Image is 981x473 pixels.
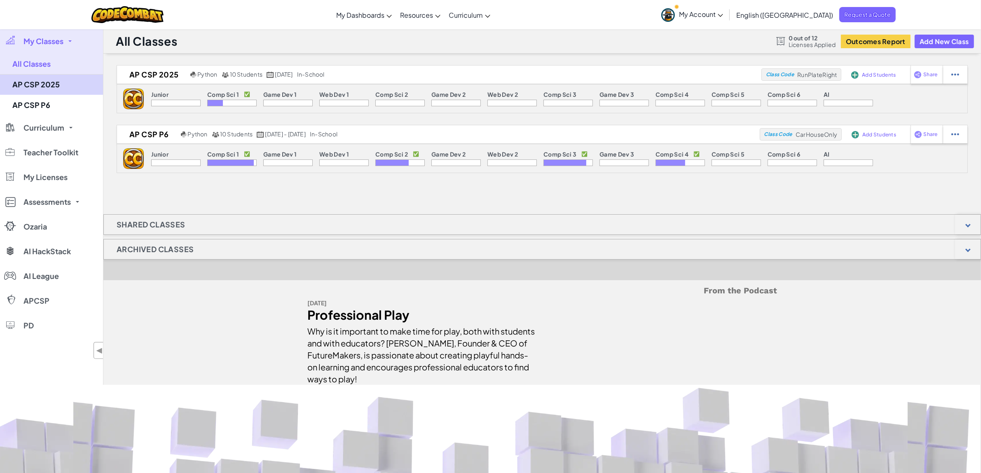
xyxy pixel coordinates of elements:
[656,151,688,157] p: Comp Sci 4
[449,11,483,19] span: Curriculum
[257,131,264,138] img: calendar.svg
[91,6,164,23] img: CodeCombat logo
[914,131,922,138] img: IconShare_Purple.svg
[263,91,297,98] p: Game Dev 1
[487,151,518,157] p: Web Dev 2
[841,35,911,48] button: Outcomes Report
[23,149,78,156] span: Teacher Toolkit
[222,72,229,78] img: MultipleUsers.png
[244,91,250,98] p: ✅
[824,91,830,98] p: AI
[396,4,445,26] a: Resources
[23,248,71,255] span: AI HackStack
[265,130,306,138] span: [DATE] - [DATE]
[297,71,325,78] div: in-school
[543,151,576,157] p: Comp Sci 3
[23,37,63,45] span: My Classes
[768,151,800,157] p: Comp Sci 6
[207,91,239,98] p: Comp Sci 1
[914,71,922,78] img: IconShare_Purple.svg
[839,7,896,22] a: Request a Quote
[736,11,833,19] span: English ([GEOGRAPHIC_DATA])
[23,173,68,181] span: My Licenses
[116,33,177,49] h1: All Classes
[307,297,536,309] div: [DATE]
[599,151,634,157] p: Game Dev 3
[768,91,800,98] p: Comp Sci 6
[852,131,859,138] img: IconAddStudents.svg
[212,131,219,138] img: MultipleUsers.png
[581,151,588,157] p: ✅
[789,41,836,48] span: Licenses Applied
[431,151,466,157] p: Game Dev 2
[123,89,144,109] img: logo
[23,272,59,280] span: AI League
[543,91,576,98] p: Comp Sci 3
[862,132,896,137] span: Add Students
[117,128,179,140] h2: AP CSP P6
[319,151,349,157] p: Web Dev 1
[307,321,536,385] div: Why is it important to make time for play, both with students and with educators? [PERSON_NAME], ...
[307,309,536,321] div: Professional Play
[151,151,169,157] p: Junior
[197,70,217,78] span: Python
[23,124,64,131] span: Curriculum
[275,70,293,78] span: [DATE]
[23,223,47,230] span: Ozaria
[117,68,761,81] a: AP CSP 2025 Python 10 Students [DATE] in-school
[487,91,518,98] p: Web Dev 2
[693,151,700,157] p: ✅
[862,73,896,77] span: Add Students
[123,148,144,169] img: logo
[307,284,777,297] h5: From the Podcast
[263,151,297,157] p: Game Dev 1
[267,72,274,78] img: calendar.svg
[797,71,837,78] span: RunPlateRight
[336,11,384,19] span: My Dashboards
[656,91,688,98] p: Comp Sci 4
[117,128,760,140] a: AP CSP P6 Python 10 Students [DATE] - [DATE] in-school
[712,91,745,98] p: Comp Sci 5
[445,4,494,26] a: Curriculum
[915,35,974,48] button: Add New Class
[96,344,103,356] span: ◀
[599,91,634,98] p: Game Dev 3
[851,71,859,79] img: IconAddStudents.svg
[789,35,836,41] span: 0 out of 12
[431,91,466,98] p: Game Dev 2
[319,91,349,98] p: Web Dev 1
[766,72,794,77] span: Class Code
[190,72,197,78] img: python.png
[375,91,408,98] p: Comp Sci 2
[732,4,837,26] a: English ([GEOGRAPHIC_DATA])
[23,198,71,206] span: Assessments
[764,132,792,137] span: Class Code
[310,131,337,138] div: in-school
[661,8,675,22] img: avatar
[375,151,408,157] p: Comp Sci 2
[924,132,938,137] span: Share
[332,4,396,26] a: My Dashboards
[679,10,723,19] span: My Account
[187,130,207,138] span: Python
[207,151,239,157] p: Comp Sci 1
[824,151,830,157] p: AI
[104,239,206,260] h1: Archived Classes
[413,151,419,157] p: ✅
[796,131,837,138] span: CarHouseOnly
[151,91,169,98] p: Junior
[951,131,959,138] img: IconStudentEllipsis.svg
[400,11,433,19] span: Resources
[181,131,187,138] img: python.png
[244,151,250,157] p: ✅
[117,68,188,81] h2: AP CSP 2025
[923,72,937,77] span: Share
[712,151,745,157] p: Comp Sci 5
[220,130,253,138] span: 10 Students
[951,71,959,78] img: IconStudentEllipsis.svg
[657,2,727,28] a: My Account
[104,214,198,235] h1: Shared Classes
